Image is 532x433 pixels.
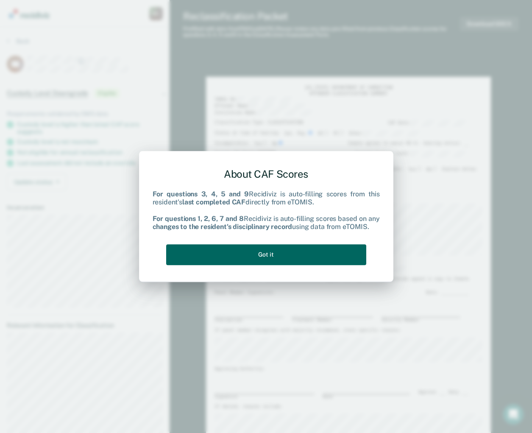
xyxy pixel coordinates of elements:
b: last completed CAF [182,198,245,207]
b: changes to the resident's disciplinary record [153,223,292,231]
b: For questions 1, 2, 6, 7 and 8 [153,215,244,223]
b: For questions 3, 4, 5 and 9 [153,190,249,198]
button: Got it [166,244,366,265]
div: Recidiviz is auto-filling scores from this resident's directly from eTOMIS. Recidiviz is auto-fil... [153,190,380,231]
div: About CAF Scores [153,161,380,187]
